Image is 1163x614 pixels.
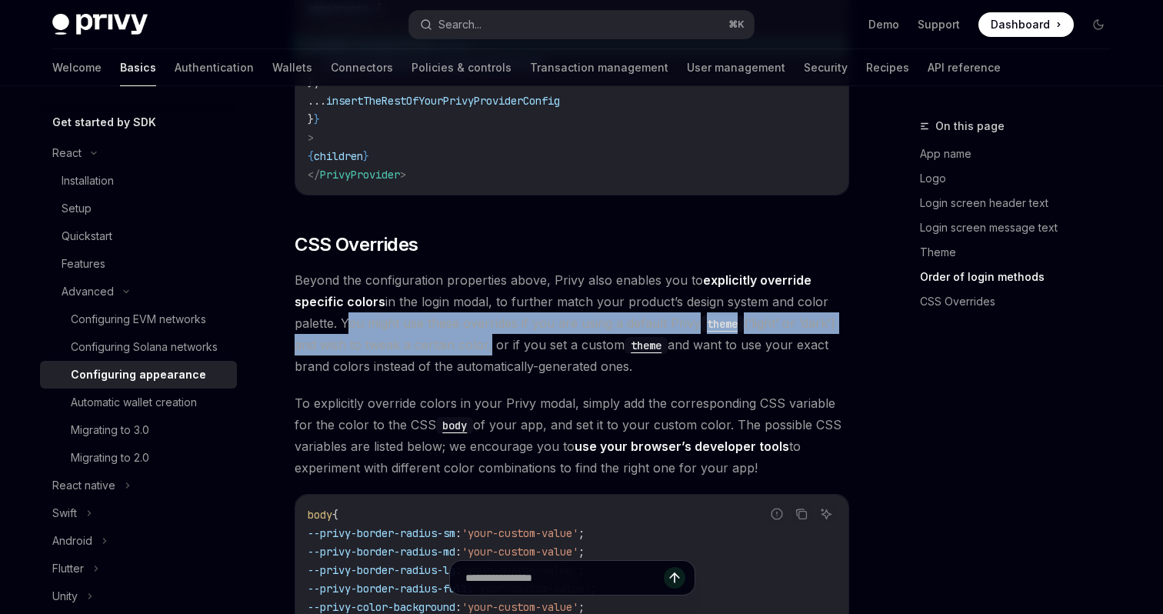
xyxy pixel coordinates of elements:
[578,526,585,540] span: ;
[920,191,1123,215] a: Login screen header text
[308,526,455,540] span: --privy-border-radius-sm
[62,227,112,245] div: Quickstart
[308,112,314,126] span: }
[625,337,668,352] a: theme
[728,18,745,31] span: ⌘ K
[326,94,560,108] span: insertTheRestOfYourPrivyProviderConfig
[664,567,685,589] button: Send message
[272,49,312,86] a: Wallets
[804,49,848,86] a: Security
[400,168,406,182] span: >
[308,149,314,163] span: {
[40,361,237,389] a: Configuring appearance
[40,222,237,250] a: Quickstart
[52,504,77,522] div: Swift
[40,389,237,416] a: Automatic wallet creation
[52,587,78,606] div: Unity
[935,117,1005,135] span: On this page
[578,545,585,559] span: ;
[71,338,218,356] div: Configuring Solana networks
[308,75,320,89] span: },
[767,504,787,524] button: Report incorrect code
[918,17,960,32] a: Support
[40,305,237,333] a: Configuring EVM networks
[52,49,102,86] a: Welcome
[314,149,363,163] span: children
[40,167,237,195] a: Installation
[40,416,237,444] a: Migrating to 3.0
[978,12,1074,37] a: Dashboard
[314,112,320,126] span: }
[295,232,418,257] span: CSS Overrides
[920,289,1123,314] a: CSS Overrides
[409,11,754,38] button: Search...⌘K
[462,526,578,540] span: 'your-custom-value'
[52,559,84,578] div: Flutter
[40,195,237,222] a: Setup
[701,315,744,332] code: theme
[175,49,254,86] a: Authentication
[791,504,811,524] button: Copy the contents from the code block
[320,168,400,182] span: PrivyProvider
[701,315,744,331] a: theme
[40,250,237,278] a: Features
[308,131,314,145] span: >
[991,17,1050,32] span: Dashboard
[462,545,578,559] span: 'your-custom-value'
[455,545,462,559] span: :
[920,215,1123,240] a: Login screen message text
[295,269,849,377] span: Beyond the configuration properties above, Privy also enables you to in the login modal, to furth...
[295,272,811,309] strong: explicitly override specific colors
[332,508,338,522] span: {
[625,337,668,354] code: theme
[71,421,149,439] div: Migrating to 3.0
[52,144,82,162] div: React
[928,49,1001,86] a: API reference
[331,49,393,86] a: Connectors
[52,532,92,550] div: Android
[52,14,148,35] img: dark logo
[308,168,320,182] span: </
[52,113,156,132] h5: Get started by SDK
[363,149,369,163] span: }
[62,199,92,218] div: Setup
[866,49,909,86] a: Recipes
[436,417,473,432] a: body
[295,392,849,479] span: To explicitly override colors in your Privy modal, simply add the corresponding CSS variable for ...
[62,172,114,190] div: Installation
[308,508,332,522] span: body
[920,265,1123,289] a: Order of login methods
[308,94,326,108] span: ...
[920,142,1123,166] a: App name
[52,476,115,495] div: React native
[1086,12,1111,37] button: Toggle dark mode
[816,504,836,524] button: Ask AI
[71,449,149,467] div: Migrating to 2.0
[120,49,156,86] a: Basics
[436,417,473,434] code: body
[40,333,237,361] a: Configuring Solana networks
[71,393,197,412] div: Automatic wallet creation
[920,240,1123,265] a: Theme
[40,444,237,472] a: Migrating to 2.0
[687,49,785,86] a: User management
[868,17,899,32] a: Demo
[412,49,512,86] a: Policies & controls
[438,15,482,34] div: Search...
[575,439,789,455] a: use your browser’s developer tools
[920,166,1123,191] a: Logo
[71,365,206,384] div: Configuring appearance
[62,255,105,273] div: Features
[308,545,455,559] span: --privy-border-radius-md
[530,49,668,86] a: Transaction management
[62,282,114,301] div: Advanced
[455,526,462,540] span: :
[71,310,206,329] div: Configuring EVM networks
